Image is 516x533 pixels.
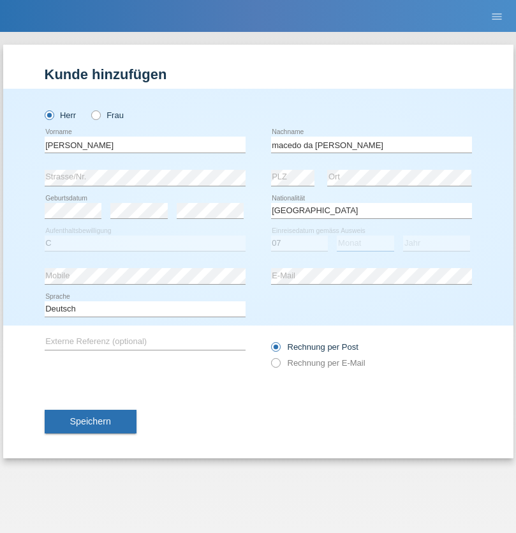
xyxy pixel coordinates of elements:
i: menu [490,10,503,23]
input: Frau [91,110,100,119]
a: menu [484,12,510,20]
input: Rechnung per Post [271,342,279,358]
input: Rechnung per E-Mail [271,358,279,374]
label: Herr [45,110,77,120]
label: Frau [91,110,124,120]
span: Speichern [70,416,111,426]
input: Herr [45,110,53,119]
label: Rechnung per E-Mail [271,358,365,368]
button: Speichern [45,410,136,434]
label: Rechnung per Post [271,342,358,352]
h1: Kunde hinzufügen [45,66,472,82]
